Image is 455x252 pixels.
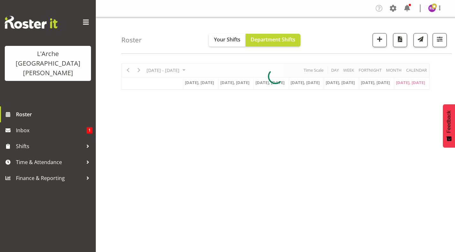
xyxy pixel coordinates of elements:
[209,34,246,47] button: Your Shifts
[428,4,436,12] img: rob-goulton10285.jpg
[433,33,447,47] button: Filter Shifts
[214,36,240,43] span: Your Shifts
[393,33,407,47] button: Download a PDF of the roster according to the set date range.
[373,33,387,47] button: Add a new shift
[16,173,83,183] span: Finance & Reporting
[443,104,455,148] button: Feedback - Show survey
[16,141,83,151] span: Shifts
[5,16,57,29] img: Rosterit website logo
[87,127,93,133] span: 1
[16,110,93,119] span: Roster
[16,126,87,135] span: Inbox
[246,34,300,47] button: Department Shifts
[11,49,85,78] div: L'Arche [GEOGRAPHIC_DATA][PERSON_NAME]
[121,36,142,44] h4: Roster
[413,33,428,47] button: Send a list of all shifts for the selected filtered period to all rostered employees.
[16,157,83,167] span: Time & Attendance
[251,36,295,43] span: Department Shifts
[446,111,452,133] span: Feedback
